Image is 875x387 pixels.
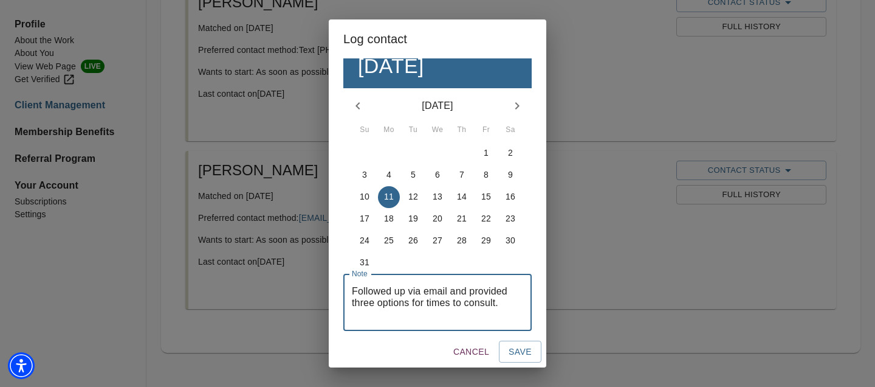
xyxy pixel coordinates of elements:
p: 2 [508,147,513,159]
span: Su [354,124,376,136]
button: 10 [354,186,376,208]
button: 23 [499,208,521,230]
div: Accessibility Menu [8,352,35,379]
button: 20 [427,208,448,230]
button: 26 [402,230,424,252]
p: [DATE] [372,99,503,113]
button: 8 [475,164,497,186]
button: 22 [475,208,497,230]
button: 16 [499,186,521,208]
button: 17 [354,208,376,230]
span: Mo [378,124,400,136]
button: 19 [402,208,424,230]
p: 17 [360,212,369,225]
p: 14 [457,190,467,203]
p: 3 [362,169,367,181]
button: 6 [427,164,448,186]
p: 23 [506,212,515,225]
button: 7 [451,164,473,186]
span: We [427,124,448,136]
button: 1 [475,142,497,164]
p: 26 [408,234,418,246]
span: Tu [402,124,424,136]
p: 11 [384,190,394,203]
p: 12 [408,190,418,203]
p: 15 [481,190,491,203]
p: 28 [457,234,467,246]
button: 15 [475,186,497,208]
p: 6 [435,169,440,181]
button: 25 [378,230,400,252]
button: Cancel [448,341,494,363]
span: Sa [499,124,521,136]
button: 9 [499,164,521,186]
p: 4 [386,169,391,181]
button: 11 [378,186,400,208]
button: 27 [427,230,448,252]
p: 31 [360,256,369,268]
p: 5 [411,169,416,181]
p: 8 [484,169,489,181]
p: 21 [457,212,467,225]
button: 3 [354,164,376,186]
span: Cancel [453,344,489,360]
p: 9 [508,169,513,181]
span: Fr [475,124,497,136]
p: 22 [481,212,491,225]
p: 19 [408,212,418,225]
p: 18 [384,212,394,225]
p: 13 [433,190,442,203]
button: 28 [451,230,473,252]
textarea: Followed up via email and provided three options for times to consult. [352,285,523,320]
button: Save [499,341,541,363]
button: 31 [354,252,376,274]
button: 14 [451,186,473,208]
button: [DATE] [358,54,424,79]
button: 13 [427,186,448,208]
button: 12 [402,186,424,208]
p: 27 [433,234,442,246]
p: 10 [360,190,369,203]
span: Th [451,124,473,136]
button: 30 [499,230,521,252]
button: 5 [402,164,424,186]
button: 18 [378,208,400,230]
button: 29 [475,230,497,252]
button: 4 [378,164,400,186]
button: 2 [499,142,521,164]
p: 29 [481,234,491,246]
button: 21 [451,208,473,230]
span: Save [509,344,532,360]
p: 16 [506,190,515,203]
p: 30 [506,234,515,246]
p: 20 [433,212,442,225]
h2: Log contact [343,29,532,49]
button: 24 [354,230,376,252]
p: 25 [384,234,394,246]
p: 7 [459,169,464,181]
p: 24 [360,234,369,246]
p: 1 [484,147,489,159]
